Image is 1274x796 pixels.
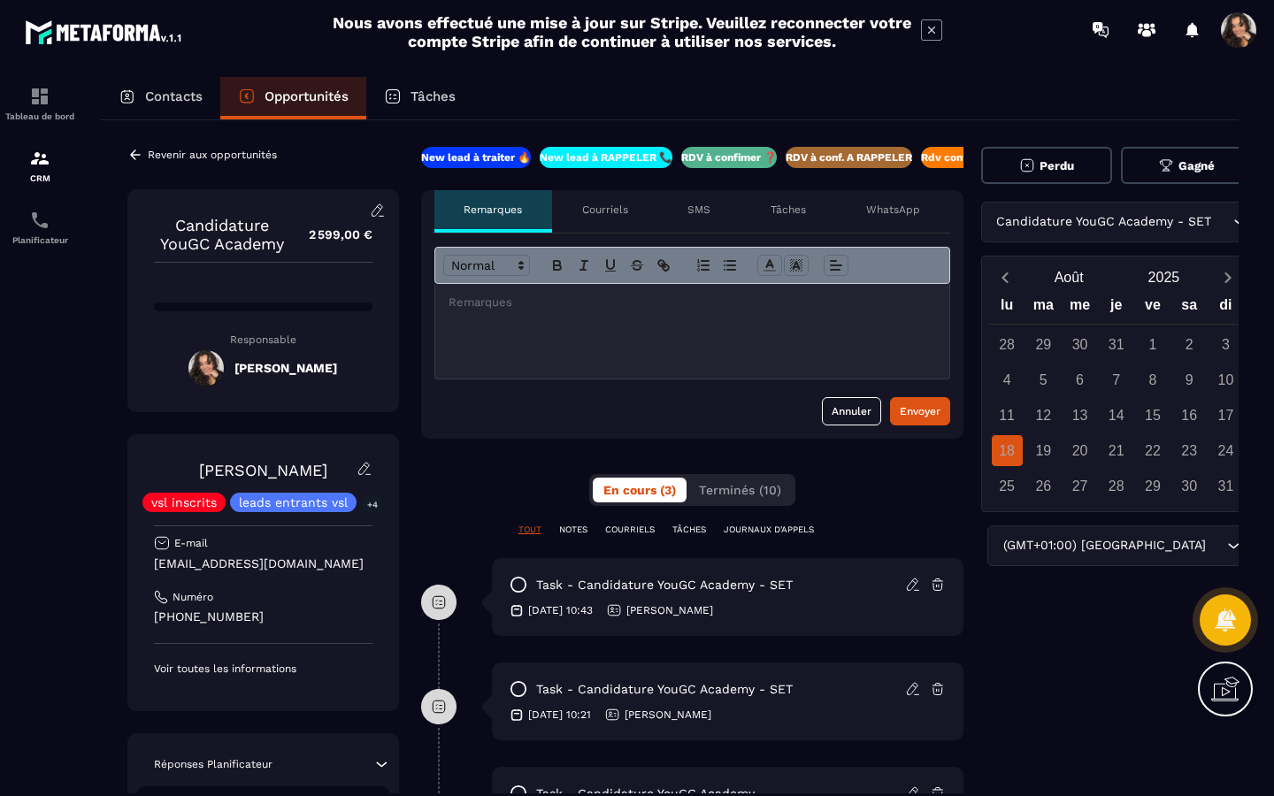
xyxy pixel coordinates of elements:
[1137,435,1168,466] div: 22
[1028,329,1059,360] div: 29
[145,88,203,104] p: Contacts
[234,361,337,375] h5: [PERSON_NAME]
[559,524,587,536] p: NOTES
[1028,435,1059,466] div: 19
[1134,293,1170,324] div: ve
[987,525,1252,566] div: Search for option
[993,212,1216,232] span: Candidature YouGC Academy - SET
[1210,400,1241,431] div: 17
[625,708,711,722] p: [PERSON_NAME]
[154,333,372,346] p: Responsable
[154,662,372,676] p: Voir toutes les informations
[1216,212,1229,232] input: Search for option
[464,203,522,217] p: Remarques
[672,524,706,536] p: TÂCHES
[1022,262,1117,293] button: Open months overlay
[681,150,777,165] p: RDV à confimer ❓
[1174,329,1205,360] div: 2
[688,478,792,502] button: Terminés (10)
[988,293,1025,324] div: lu
[29,86,50,107] img: formation
[154,216,291,253] p: Candidature YouGC Academy
[992,435,1023,466] div: 18
[540,150,672,165] p: New lead à RAPPELER 📞
[4,196,75,258] a: schedulerschedulerPlanificateur
[699,483,781,497] span: Terminés (10)
[1137,329,1168,360] div: 1
[593,478,687,502] button: En cours (3)
[4,134,75,196] a: formationformationCRM
[992,471,1023,501] div: 25
[989,293,1245,501] div: Calendar wrapper
[101,77,220,119] a: Contacts
[900,402,940,420] div: Envoyer
[1117,262,1211,293] button: Open years overlay
[1098,293,1134,324] div: je
[1208,293,1244,324] div: di
[518,524,541,536] p: TOUT
[154,757,272,771] p: Réponses Planificateur
[1064,471,1095,501] div: 27
[1101,329,1132,360] div: 31
[4,235,75,245] p: Planificateur
[1101,400,1132,431] div: 14
[154,608,372,625] p: [PHONE_NUMBER]
[411,88,456,104] p: Tâches
[1064,435,1095,466] div: 20
[174,536,208,550] p: E-mail
[1025,293,1062,324] div: ma
[999,536,1209,555] span: (GMT+01:00) [GEOGRAPHIC_DATA]
[332,13,912,50] h2: Nous avons effectué une mise à jour sur Stripe. Veuillez reconnecter votre compte Stripe afin de ...
[605,524,655,536] p: COURRIELS
[1174,435,1205,466] div: 23
[366,77,473,119] a: Tâches
[528,603,593,617] p: [DATE] 10:43
[151,496,217,509] p: vsl inscrits
[4,111,75,121] p: Tableau de bord
[265,88,349,104] p: Opportunités
[582,203,628,217] p: Courriels
[989,329,1245,501] div: Calendar days
[1174,400,1205,431] div: 16
[1174,471,1205,501] div: 30
[536,681,793,698] p: task - Candidature YouGC Academy - SET
[1040,159,1074,172] span: Perdu
[822,397,881,425] button: Annuler
[239,496,348,509] p: leads entrants vsl
[421,150,531,165] p: New lead à traiter 🔥
[361,495,384,514] p: +4
[1137,364,1168,395] div: 8
[1210,435,1241,466] div: 24
[148,149,277,161] p: Revenir aux opportunités
[1101,364,1132,395] div: 7
[1210,364,1241,395] div: 10
[1101,471,1132,501] div: 28
[25,16,184,48] img: logo
[528,708,591,722] p: [DATE] 10:21
[992,329,1023,360] div: 28
[1210,329,1241,360] div: 3
[992,400,1023,431] div: 11
[4,73,75,134] a: formationformationTableau de bord
[890,397,950,425] button: Envoyer
[1178,159,1215,172] span: Gagné
[1028,471,1059,501] div: 26
[154,555,372,572] p: [EMAIL_ADDRESS][DOMAIN_NAME]
[981,202,1258,242] div: Search for option
[724,524,814,536] p: JOURNAUX D'APPELS
[1171,293,1208,324] div: sa
[1028,364,1059,395] div: 5
[29,148,50,169] img: formation
[771,203,806,217] p: Tâches
[1137,400,1168,431] div: 15
[173,590,213,604] p: Numéro
[199,461,327,479] a: [PERSON_NAME]
[1064,400,1095,431] div: 13
[1210,471,1241,501] div: 31
[981,147,1112,184] button: Perdu
[1211,265,1244,289] button: Next month
[1064,329,1095,360] div: 30
[1121,147,1252,184] button: Gagné
[1028,400,1059,431] div: 12
[626,603,713,617] p: [PERSON_NAME]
